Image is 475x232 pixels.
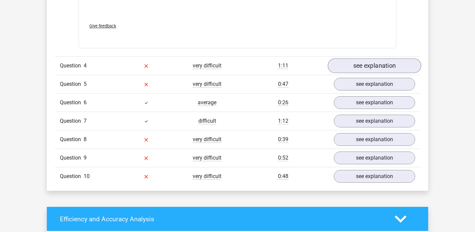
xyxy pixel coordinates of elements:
[60,80,84,88] span: Question
[334,115,415,127] a: see explanation
[278,136,288,143] span: 0:39
[60,154,84,162] span: Question
[278,81,288,88] span: 0:47
[278,173,288,180] span: 0:48
[198,118,216,124] span: difficult
[193,136,221,143] span: very difficult
[193,81,221,88] span: very difficult
[84,173,90,179] span: 10
[84,99,87,106] span: 6
[60,215,385,223] h4: Efficiency and Accuracy Analysis
[198,99,216,106] span: average
[278,118,288,124] span: 1:12
[193,173,221,180] span: very difficult
[60,99,84,107] span: Question
[278,62,288,69] span: 1:11
[328,59,421,73] a: see explanation
[193,62,221,69] span: very difficult
[334,152,415,164] a: see explanation
[334,170,415,183] a: see explanation
[60,117,84,125] span: Question
[278,99,288,106] span: 0:26
[84,118,87,124] span: 7
[334,78,415,91] a: see explanation
[278,155,288,161] span: 0:52
[334,133,415,146] a: see explanation
[60,172,84,180] span: Question
[84,81,87,87] span: 5
[84,62,87,69] span: 4
[60,62,84,70] span: Question
[89,23,116,28] span: Give feedback
[193,155,221,161] span: very difficult
[60,135,84,143] span: Question
[334,96,415,109] a: see explanation
[84,136,87,142] span: 8
[84,155,87,161] span: 9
